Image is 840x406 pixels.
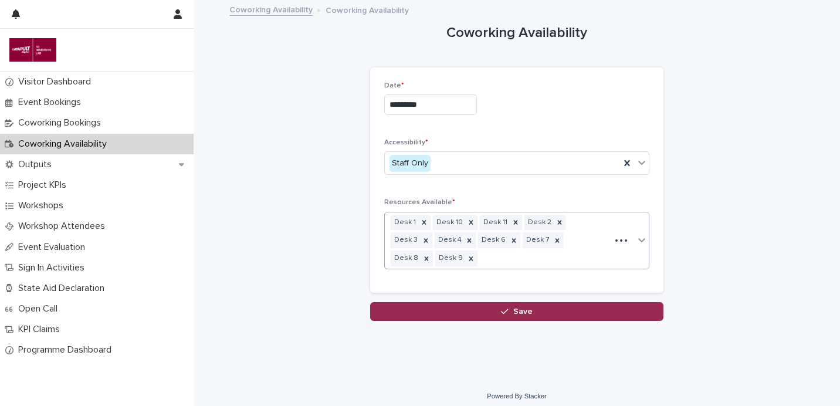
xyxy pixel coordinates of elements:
p: Sign In Activities [13,262,94,273]
p: Programme Dashboard [13,344,121,356]
p: State Aid Declaration [13,283,114,294]
h1: Coworking Availability [370,25,663,42]
p: Coworking Bookings [13,117,110,128]
a: Powered By Stacker [487,393,546,400]
div: Desk 11 [480,215,509,231]
p: Event Bookings [13,97,90,108]
p: Open Call [13,303,67,314]
p: Coworking Availability [326,3,409,16]
p: Project KPIs [13,180,76,191]
button: Save [370,302,663,321]
p: Outputs [13,159,61,170]
div: Desk 8 [391,251,420,266]
div: Desk 9 [435,251,465,266]
div: Desk 6 [478,232,507,248]
span: Date [384,82,404,89]
span: Save [513,307,533,316]
div: Desk 3 [391,232,419,248]
div: Desk 4 [435,232,463,248]
img: i9DvXJckRTuEzCqe7wSy [9,38,56,62]
div: Desk 1 [391,215,418,231]
p: Event Evaluation [13,242,94,253]
p: KPI Claims [13,324,69,335]
div: Desk 2 [524,215,553,231]
div: Staff Only [389,155,431,172]
span: Accessibility [384,139,428,146]
p: Visitor Dashboard [13,76,100,87]
div: Desk 10 [433,215,465,231]
span: Resources Available [384,199,455,206]
p: Workshops [13,200,73,211]
div: Desk 7 [523,232,551,248]
a: Coworking Availability [229,2,313,16]
p: Workshop Attendees [13,221,114,232]
p: Coworking Availability [13,138,116,150]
